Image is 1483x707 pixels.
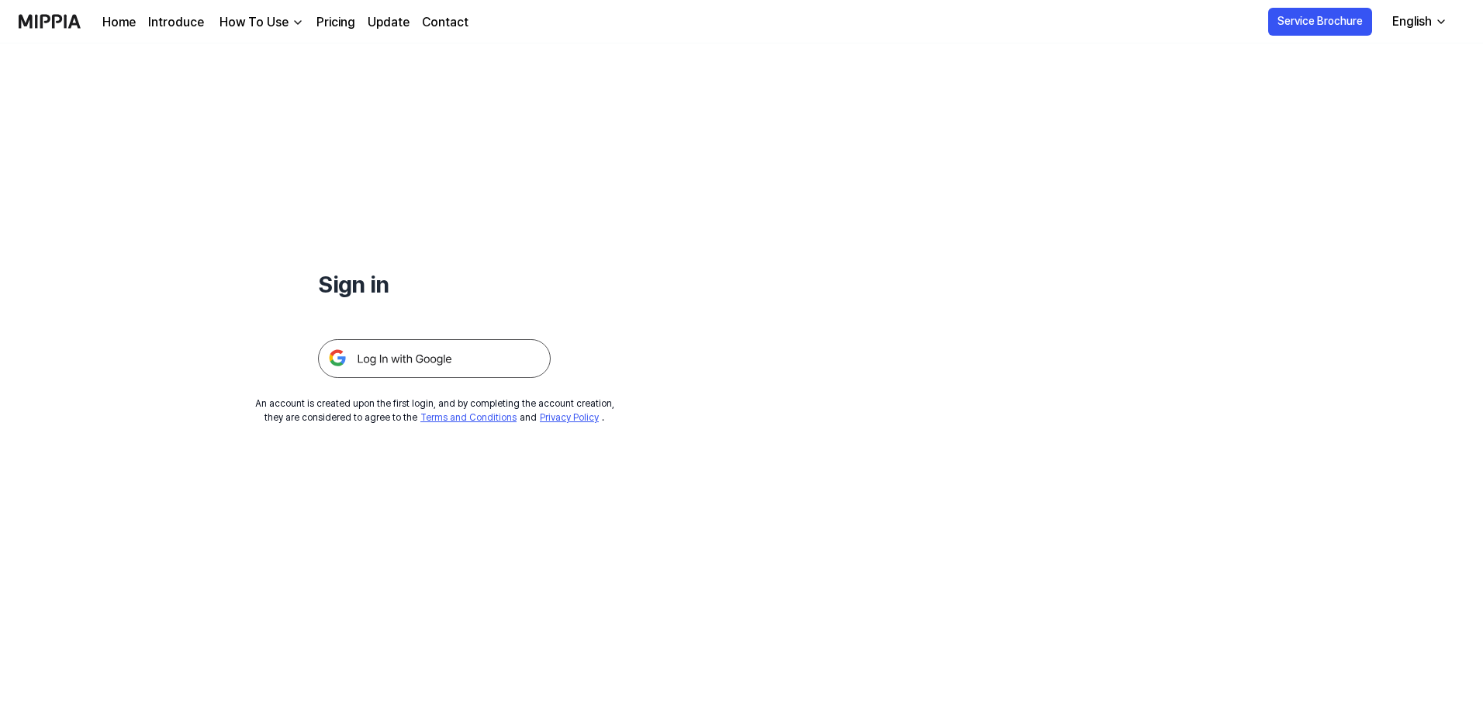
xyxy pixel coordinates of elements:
[1389,12,1435,31] div: English
[420,412,517,423] a: Terms and Conditions
[292,16,304,29] img: down
[216,13,292,32] div: How To Use
[318,339,551,378] img: 구글 로그인 버튼
[422,13,468,32] a: Contact
[148,13,204,32] a: Introduce
[540,412,599,423] a: Privacy Policy
[1268,8,1372,36] button: Service Brochure
[216,13,304,32] button: How To Use
[102,13,136,32] a: Home
[318,267,551,302] h1: Sign in
[255,397,614,425] div: An account is created upon the first login, and by completing the account creation, they are cons...
[316,13,355,32] a: Pricing
[368,13,410,32] a: Update
[1380,6,1457,37] button: English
